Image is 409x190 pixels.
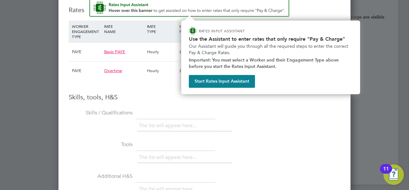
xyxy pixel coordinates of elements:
span: Overtime [104,68,122,73]
li: The list will appear here... [139,153,199,162]
div: £18.90 [178,62,210,80]
button: Open Resource Center, 11 new notifications [383,164,404,185]
div: £12.60 [178,43,210,61]
div: WORKER ENGAGEMENT TYPE [70,21,103,42]
h3: Skills, tools, H&S [69,93,340,101]
img: ENGAGE Assistant Icon [189,27,197,35]
div: Hourly [145,62,178,80]
strong: Important: You must select a Worker and their Engagement Type above before you start the Rates In... [189,57,340,69]
p: Our Assistant will guide you through all the required steps to enter the correct Pay & Charge Rates. [189,43,352,56]
label: Skills / Qualifications [69,110,133,116]
span: Basic PAYE [104,49,125,54]
button: Start Rates Input Assistant [189,75,255,88]
label: Additional H&S [69,173,133,180]
p: RATES INPUT ASSISTANT [199,28,279,34]
div: RATE TYPE [145,21,178,37]
div: 11 [383,169,389,177]
li: The list will appear here... [139,121,199,130]
div: Hourly [145,43,178,61]
div: PAYE [70,62,103,80]
div: How to input Rates that only require Pay & Charge [181,21,360,94]
div: PAYE [70,43,103,61]
h2: Use the Assistant to enter rates that only require "Pay & Charge" [189,36,352,42]
label: Tools [69,141,133,148]
div: WORKER PAY RATE [178,21,210,37]
div: RATE NAME [103,21,145,37]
